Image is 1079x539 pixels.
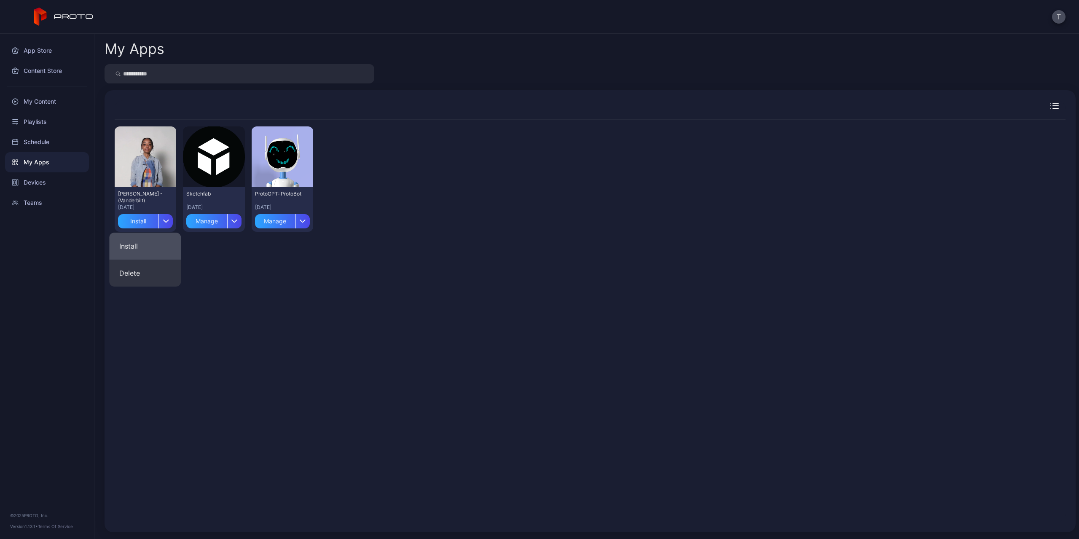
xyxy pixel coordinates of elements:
div: Manage [255,214,295,228]
div: Manage [186,214,227,228]
a: Schedule [5,132,89,152]
span: Version 1.13.1 • [10,524,38,529]
button: Install [109,233,181,260]
a: Devices [5,172,89,193]
button: Install [118,211,173,228]
div: ProtoGPT: ProtoBot [255,190,301,197]
div: [DATE] [186,204,241,211]
button: Delete [109,260,181,287]
div: [DATE] [255,204,310,211]
a: Terms Of Service [38,524,73,529]
button: Manage [186,211,241,228]
div: [DATE] [118,204,173,211]
a: Playlists [5,112,89,132]
div: Sketchfab [186,190,233,197]
div: © 2025 PROTO, Inc. [10,512,84,519]
div: Daisy Smith - (Vanderbilt) [118,190,164,204]
a: My Content [5,91,89,112]
div: My Apps [105,42,164,56]
button: T [1052,10,1066,24]
a: Teams [5,193,89,213]
div: Install [118,214,158,228]
a: My Apps [5,152,89,172]
a: Content Store [5,61,89,81]
a: App Store [5,40,89,61]
button: Manage [255,211,310,228]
